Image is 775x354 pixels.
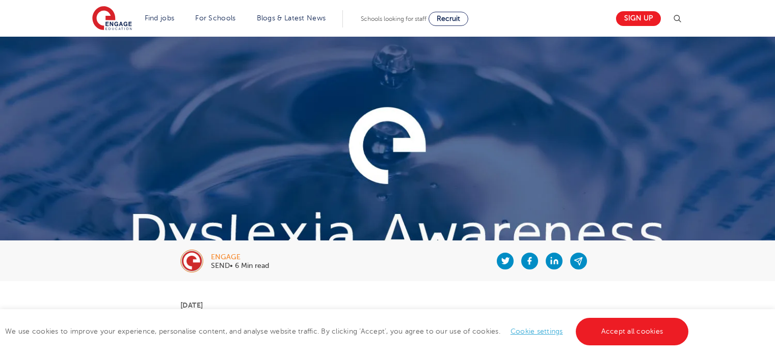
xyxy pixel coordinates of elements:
p: [DATE] [180,302,595,309]
img: Engage Education [92,6,132,32]
span: We use cookies to improve your experience, personalise content, and analyse website traffic. By c... [5,328,691,335]
a: Find jobs [145,14,175,22]
a: Sign up [616,11,661,26]
span: Schools looking for staff [361,15,426,22]
a: Cookie settings [511,328,563,335]
a: Accept all cookies [576,318,689,345]
p: SEND• 6 Min read [211,262,269,269]
a: Blogs & Latest News [257,14,326,22]
span: Recruit [437,15,460,22]
a: For Schools [195,14,235,22]
a: Recruit [429,12,468,26]
div: engage [211,254,269,261]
